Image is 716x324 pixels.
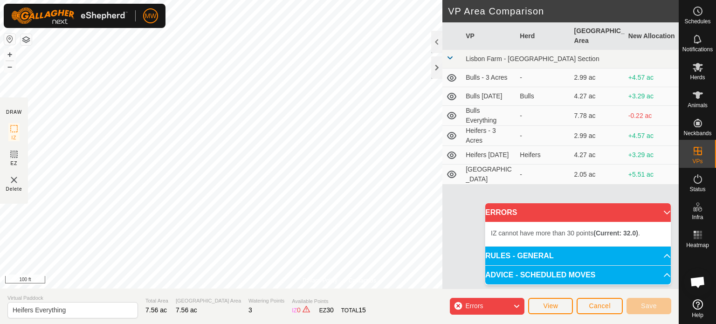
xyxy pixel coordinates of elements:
td: +4.57 ac [625,126,679,146]
button: + [4,49,15,60]
span: Virtual Paddock [7,294,138,302]
th: [GEOGRAPHIC_DATA] Area [571,22,625,50]
span: RULES - GENERAL [485,252,554,260]
button: Cancel [577,298,623,314]
span: View [543,302,558,310]
span: MW [145,11,157,21]
span: 0 [297,306,301,314]
a: Help [679,296,716,322]
td: Heifers [DATE] [462,146,516,165]
img: Gallagher Logo [11,7,128,24]
span: EZ [11,160,18,167]
div: Open chat [684,268,712,296]
span: 15 [358,306,366,314]
span: Lisbon Farm - [GEOGRAPHIC_DATA] Section [466,55,599,62]
button: Save [626,298,671,314]
td: +3.29 ac [625,87,679,106]
p-accordion-header: ERRORS [485,203,671,222]
span: Herds [690,75,705,80]
span: 7.56 ac [145,306,167,314]
span: 3 [248,306,252,314]
span: 7.56 ac [176,306,197,314]
td: 2.99 ac [571,69,625,87]
td: Bulls Everything [462,106,516,126]
td: +4.57 ac [625,69,679,87]
h2: VP Area Comparison [448,6,679,17]
b: (Current: 32.0) [593,229,638,237]
span: IZ cannot have more than 30 points . [491,229,640,237]
td: [GEOGRAPHIC_DATA] [462,165,516,185]
span: Errors [465,302,483,310]
img: VP [8,174,20,186]
button: Map Layers [21,34,32,45]
span: Status [689,186,705,192]
td: +5.51 ac [625,165,679,185]
td: 4.27 ac [571,87,625,106]
button: Reset Map [4,34,15,45]
div: - [520,111,566,121]
span: Neckbands [683,131,711,136]
span: Infra [692,214,703,220]
div: IZ [292,305,311,315]
th: New Allocation [625,22,679,50]
td: 2.99 ac [571,126,625,146]
td: 7.78 ac [571,106,625,126]
td: -0.22 ac [625,106,679,126]
div: - [520,170,566,179]
div: - [520,131,566,141]
span: Delete [6,186,22,193]
p-accordion-header: RULES - GENERAL [485,247,671,265]
span: Heatmap [686,242,709,248]
td: 4.27 ac [571,146,625,165]
span: Watering Points [248,297,284,305]
span: [GEOGRAPHIC_DATA] Area [176,297,241,305]
a: Privacy Policy [303,276,337,285]
span: Animals [688,103,708,108]
td: Bulls - 3 Acres [462,69,516,87]
td: 2.05 ac [571,165,625,185]
button: – [4,61,15,72]
span: Available Points [292,297,366,305]
td: Bulls [DATE] [462,87,516,106]
div: EZ [319,305,334,315]
span: Schedules [684,19,710,24]
div: TOTAL [341,305,366,315]
span: Notifications [682,47,713,52]
div: Heifers [520,150,566,160]
p-accordion-content: ERRORS [485,222,671,246]
th: VP [462,22,516,50]
span: ADVICE - SCHEDULED MOVES [485,271,595,279]
span: Help [692,312,703,318]
a: Contact Us [349,276,376,285]
div: DRAW [6,109,22,116]
span: Total Area [145,297,168,305]
p-accordion-header: ADVICE - SCHEDULED MOVES [485,266,671,284]
button: View [528,298,573,314]
span: ERRORS [485,209,517,216]
span: 30 [326,306,334,314]
th: Herd [516,22,570,50]
td: +3.29 ac [625,146,679,165]
td: Heifers - 3 Acres [462,126,516,146]
span: VPs [692,159,702,164]
div: - [520,73,566,83]
div: Bulls [520,91,566,101]
span: IZ [12,134,17,141]
span: Save [641,302,657,310]
span: Cancel [589,302,611,310]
